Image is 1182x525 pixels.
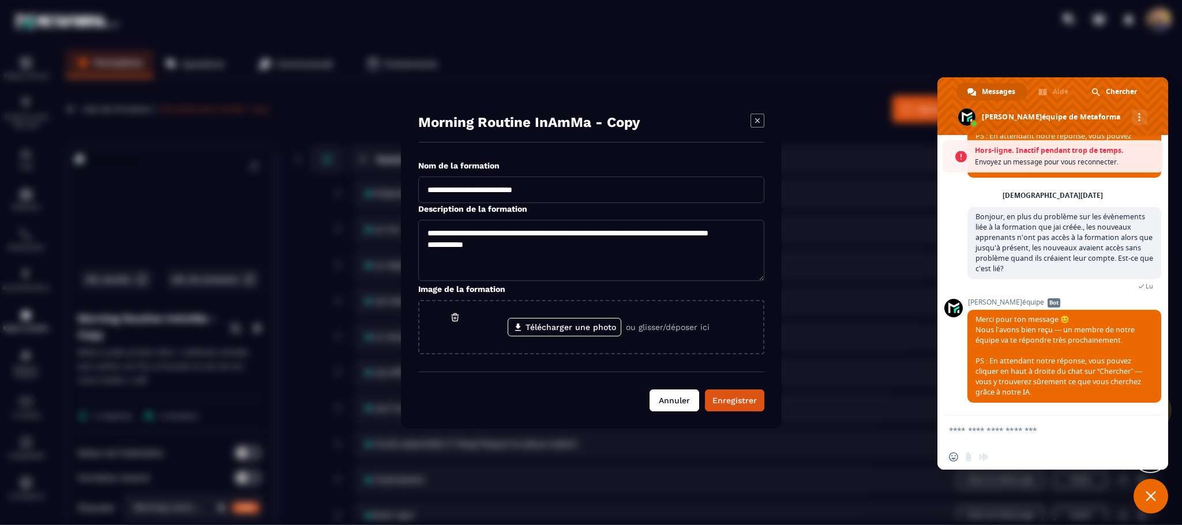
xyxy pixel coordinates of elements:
[650,389,699,411] button: Annuler
[975,156,1157,168] span: Envoyez un message pour vous reconnecter.
[1134,479,1168,513] a: Fermer le chat
[1146,282,1153,290] span: Lu
[975,314,1142,397] span: Merci pour ton message 😊 Nous l’avons bien reçu — un membre de notre équipe va te répondre très p...
[1048,298,1060,307] span: Bot
[418,284,505,294] label: Image de la formation
[626,322,710,332] p: ou glisser/déposer ici
[957,83,1027,100] a: Messages
[982,83,1015,100] span: Messages
[508,318,621,336] label: Télécharger une photo
[1003,192,1103,199] div: [DEMOGRAPHIC_DATA][DATE]
[975,145,1157,156] span: Hors-ligne. Inactif pendant trop de temps.
[418,161,500,170] label: Nom de la formation
[712,395,757,406] div: Enregistrer
[418,114,640,130] p: Morning Routine InAmMa - Copy
[418,204,527,213] label: Description de la formation
[1106,83,1137,100] span: Chercher
[975,212,1153,273] span: Bonjour, en plus du problème sur les évènements liée à la formation que jai créée., les nouveaux ...
[949,452,958,462] span: Insérer un emoji
[1081,83,1149,100] a: Chercher
[967,298,1161,306] span: [PERSON_NAME]équipe
[949,415,1134,444] textarea: Entrez votre message...
[705,389,764,411] button: Enregistrer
